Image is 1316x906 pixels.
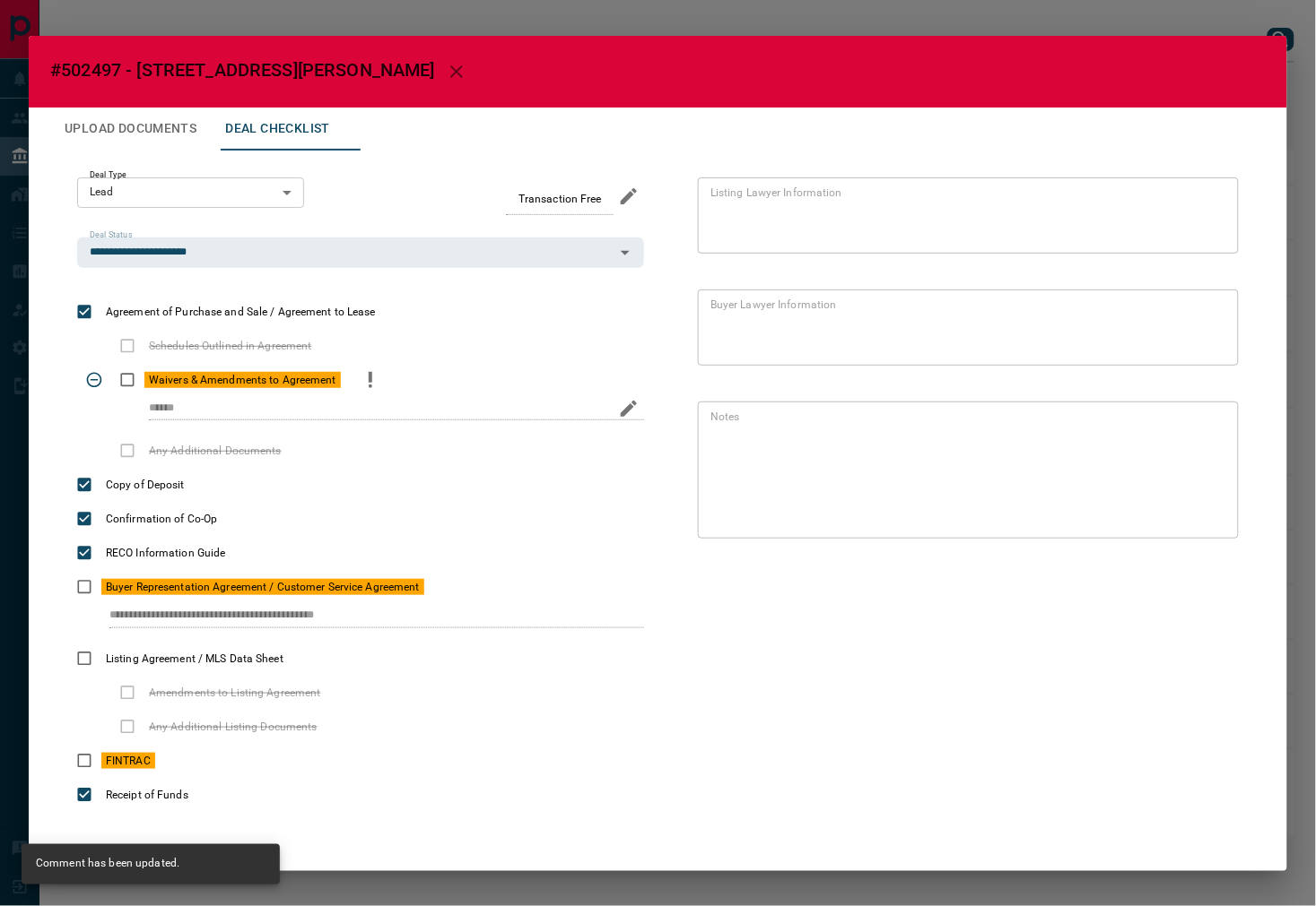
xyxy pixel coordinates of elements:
[355,363,386,397] button: priority
[101,304,380,320] span: Agreement of Purchase and Sale / Agreement to Lease
[77,177,304,208] div: Lead
[144,685,326,701] span: Amendments to Listing Agreement
[710,185,1219,246] textarea: text field
[101,787,193,803] span: Receipt of Funds
[101,477,189,493] span: Copy of Deposit
[211,108,344,151] button: Deal Checklist
[144,719,322,735] span: Any Additional Listing Documents
[90,169,126,181] label: Deal Type
[109,604,606,627] input: checklist input
[90,229,132,241] label: Deal Status
[101,511,222,527] span: Confirmation of Co-Op
[614,181,644,211] button: edit
[144,372,341,388] span: Waivers & Amendments to Agreement
[144,443,286,459] span: Any Additional Documents
[710,297,1219,358] textarea: text field
[101,579,424,595] span: Buyer Representation Agreement / Customer Service Agreement
[710,409,1219,531] textarea: text field
[101,753,155,769] span: FINTRAC
[613,240,638,265] button: Open
[77,363,111,397] span: Toggle Applicable
[50,59,435,81] span: #502497 - [STREET_ADDRESS][PERSON_NAME]
[614,393,644,424] button: edit
[101,651,288,667] span: Listing Agreement / MLS Data Sheet
[144,338,317,354] span: Schedules Outlined in Agreement
[36,850,179,879] div: Comment has been updated.
[149,397,606,420] input: checklist input
[50,108,211,151] button: Upload Documents
[101,545,230,561] span: RECO Information Guide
